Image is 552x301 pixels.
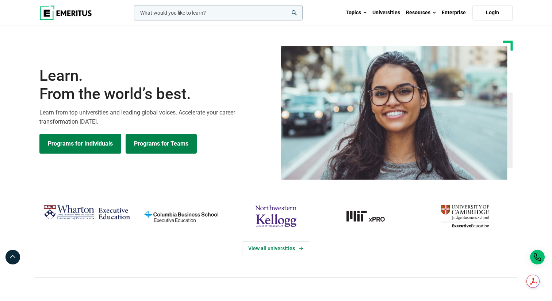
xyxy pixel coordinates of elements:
p: Learn from top universities and leading global voices. Accelerate your career transformation [DATE]. [39,108,272,127]
img: northwestern-kellogg [232,202,319,230]
input: woocommerce-product-search-field-0 [134,5,303,20]
img: columbia-business-school [138,202,225,230]
a: Login [472,5,513,20]
span: From the world’s best. [39,85,272,103]
h1: Learn. [39,67,272,104]
img: MIT xPRO [327,202,414,230]
a: Explore for Business [126,134,197,154]
img: Learn from the world's best [281,46,507,180]
a: MIT-xPRO [327,202,414,230]
img: cambridge-judge-business-school [422,202,509,230]
img: Wharton Executive Education [43,202,130,223]
a: View Universities [242,241,310,255]
a: Explore Programs [39,134,121,154]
